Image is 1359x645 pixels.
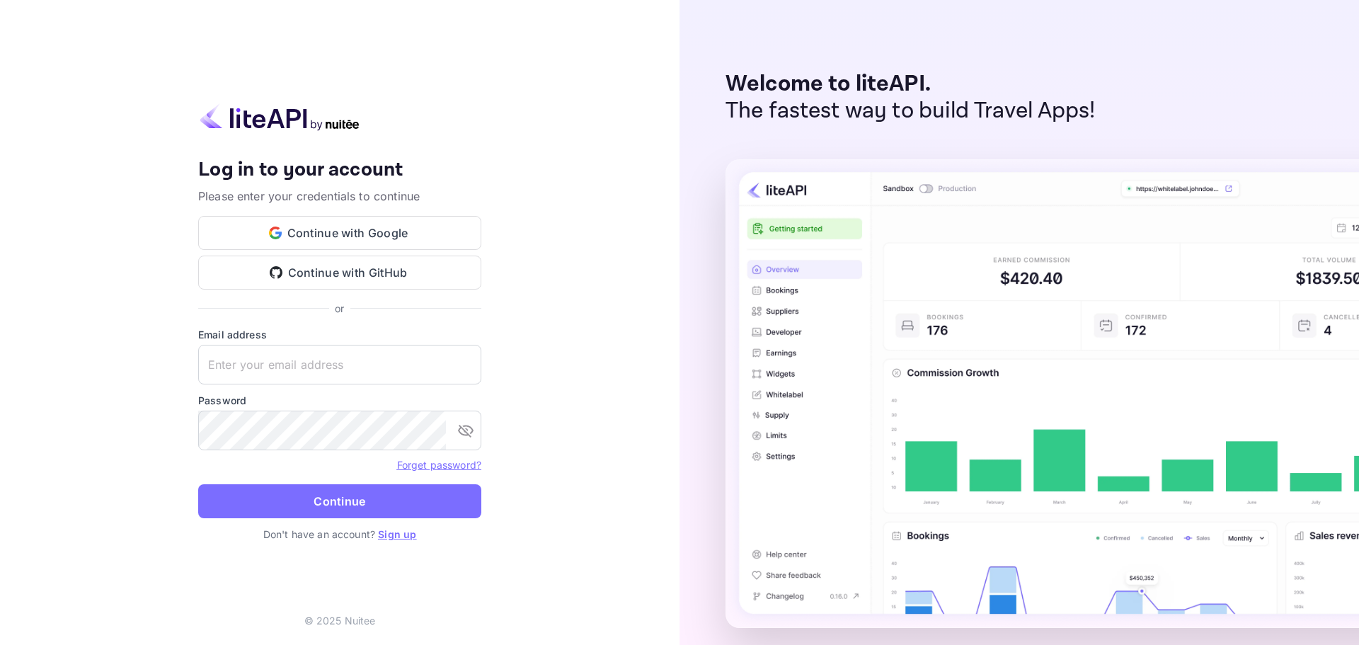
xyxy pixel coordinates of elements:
p: Don't have an account? [198,527,481,542]
label: Email address [198,327,481,342]
button: Continue [198,484,481,518]
p: Welcome to liteAPI. [726,71,1096,98]
button: toggle password visibility [452,416,480,445]
p: or [335,301,344,316]
p: Please enter your credentials to continue [198,188,481,205]
img: liteapi [198,103,361,131]
a: Sign up [378,528,416,540]
label: Password [198,393,481,408]
a: Forget password? [397,457,481,472]
button: Continue with GitHub [198,256,481,290]
input: Enter your email address [198,345,481,384]
p: The fastest way to build Travel Apps! [726,98,1096,125]
h4: Log in to your account [198,158,481,183]
a: Forget password? [397,459,481,471]
p: © 2025 Nuitee [304,613,376,628]
button: Continue with Google [198,216,481,250]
